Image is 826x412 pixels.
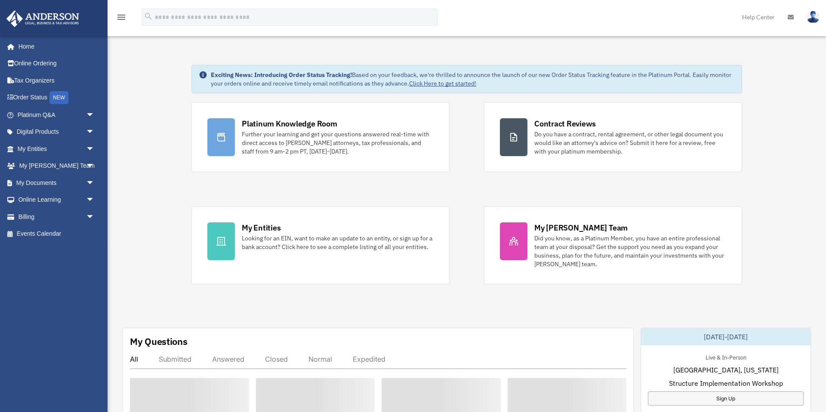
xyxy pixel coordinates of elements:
span: arrow_drop_down [86,157,103,175]
div: All [130,355,138,363]
a: My Documentsarrow_drop_down [6,174,108,191]
a: My [PERSON_NAME] Team Did you know, as a Platinum Member, you have an entire professional team at... [484,206,742,284]
strong: Exciting News: Introducing Order Status Tracking! [211,71,352,79]
div: Do you have a contract, rental agreement, or other legal document you would like an attorney's ad... [534,130,726,156]
span: Structure Implementation Workshop [669,378,783,388]
a: Sign Up [648,391,804,406]
span: arrow_drop_down [86,106,103,124]
div: [DATE]-[DATE] [641,328,811,345]
div: Further your learning and get your questions answered real-time with direct access to [PERSON_NAM... [242,130,434,156]
a: My Entitiesarrow_drop_down [6,140,108,157]
span: [GEOGRAPHIC_DATA], [US_STATE] [673,365,779,375]
a: Events Calendar [6,225,108,243]
a: Home [6,38,103,55]
div: My [PERSON_NAME] Team [534,222,628,233]
span: arrow_drop_down [86,191,103,209]
a: Platinum Knowledge Room Further your learning and get your questions answered real-time with dire... [191,102,450,172]
img: Anderson Advisors Platinum Portal [4,10,82,27]
a: Billingarrow_drop_down [6,208,108,225]
a: My [PERSON_NAME] Teamarrow_drop_down [6,157,108,175]
div: Closed [265,355,288,363]
div: My Entities [242,222,280,233]
div: Normal [308,355,332,363]
a: Online Ordering [6,55,108,72]
div: Platinum Knowledge Room [242,118,337,129]
div: Submitted [159,355,191,363]
span: arrow_drop_down [86,208,103,226]
a: Platinum Q&Aarrow_drop_down [6,106,108,123]
a: Contract Reviews Do you have a contract, rental agreement, or other legal document you would like... [484,102,742,172]
a: Tax Organizers [6,72,108,89]
div: Contract Reviews [534,118,596,129]
span: arrow_drop_down [86,140,103,158]
i: search [144,12,153,21]
div: Live & In-Person [699,352,753,361]
a: Online Learningarrow_drop_down [6,191,108,209]
div: Looking for an EIN, want to make an update to an entity, or sign up for a bank account? Click her... [242,234,434,251]
div: Answered [212,355,244,363]
i: menu [116,12,126,22]
div: My Questions [130,335,188,348]
div: Based on your feedback, we're thrilled to announce the launch of our new Order Status Tracking fe... [211,71,735,88]
div: Did you know, as a Platinum Member, you have an entire professional team at your disposal? Get th... [534,234,726,268]
a: menu [116,15,126,22]
span: arrow_drop_down [86,174,103,192]
div: NEW [49,91,68,104]
a: Digital Productsarrow_drop_down [6,123,108,141]
a: My Entities Looking for an EIN, want to make an update to an entity, or sign up for a bank accoun... [191,206,450,284]
div: Expedited [353,355,385,363]
img: User Pic [807,11,820,23]
a: Click Here to get started! [409,80,476,87]
a: Order StatusNEW [6,89,108,107]
span: arrow_drop_down [86,123,103,141]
